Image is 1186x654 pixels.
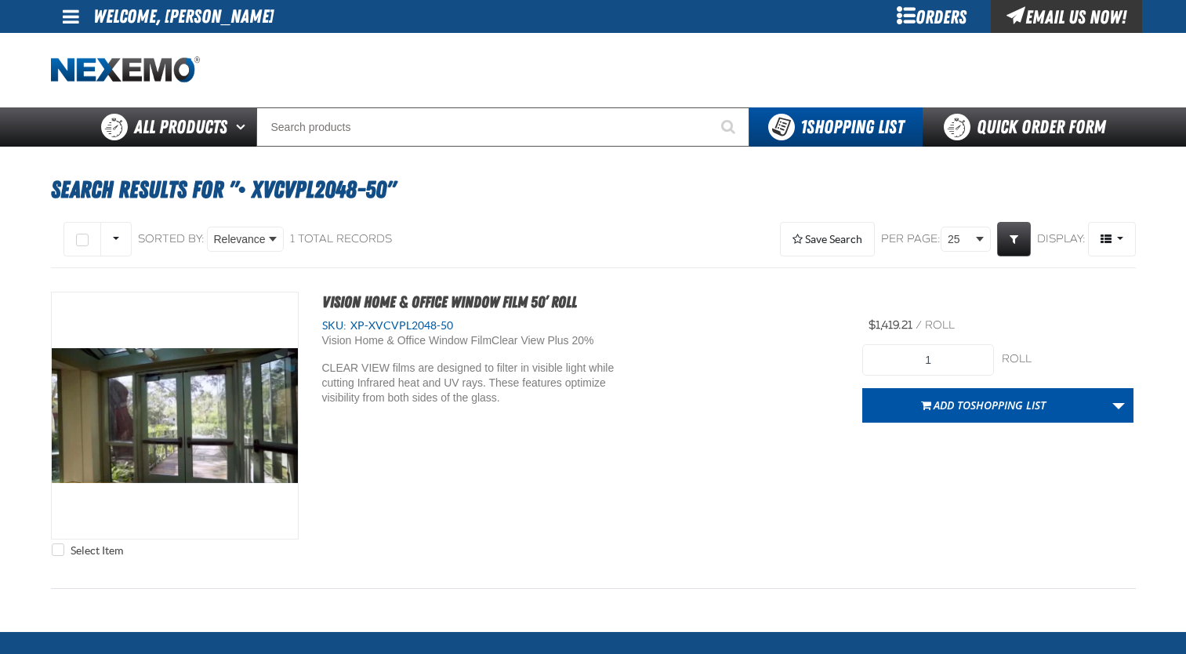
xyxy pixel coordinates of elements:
[1104,388,1133,423] a: More Actions
[346,319,453,332] span: XP-XVCVPL2048-50
[52,543,64,556] input: Select Item
[1002,352,1133,367] div: roll
[780,222,875,256] button: Expand or Collapse Saved Search drop-down to save a search query
[491,334,593,347] span: Clear View Plus 20%
[1088,222,1136,256] button: Product Grid Views Toolbar
[881,232,941,247] span: Per page:
[322,292,577,311] a: Vision Home & Office Window Film 50’ roll
[805,233,862,245] span: Save Search
[290,232,392,247] div: 1 total records
[322,362,615,404] span: CLEAR VIEW films are designed to filter in visible light while cutting Infrared heat and UV rays....
[710,107,749,147] button: Start Searching
[970,398,1046,412] span: Shopping List
[52,543,123,558] label: Select Item
[862,388,1104,423] button: Add toShopping List
[1037,232,1086,245] span: Display:
[322,334,492,347] span: Vision Home & Office Window Film
[51,56,200,84] a: Home
[869,318,912,332] span: $1,419.21
[749,107,923,147] button: You have 1 Shopping List. Open to view details
[1089,223,1135,256] span: Product Grid Views Toolbar
[800,116,807,138] strong: 1
[134,113,227,141] span: All Products
[322,318,840,333] div: SKU:
[800,116,904,138] span: Shopping List
[862,344,994,376] input: Product Quantity
[138,232,205,245] span: Sorted By:
[925,318,955,332] span: roll
[51,169,1136,211] h1: Search Results for "• XVCVPL2048-50"
[214,231,266,248] span: Relevance
[230,107,256,147] button: Open All Products pages
[51,56,200,84] img: Nexemo logo
[923,107,1135,147] a: Quick Order Form
[948,231,973,248] span: 25
[256,107,749,147] input: Search
[997,222,1031,256] a: Expand or Collapse Grid Filters
[52,292,298,539] : View Details of the Vision Home & Office Window Film 50’ roll
[52,292,298,539] img: Vision Home & Office Window Film 50’ roll
[916,318,922,332] span: /
[934,398,1046,412] span: Add to
[100,222,132,256] button: Rows selection options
